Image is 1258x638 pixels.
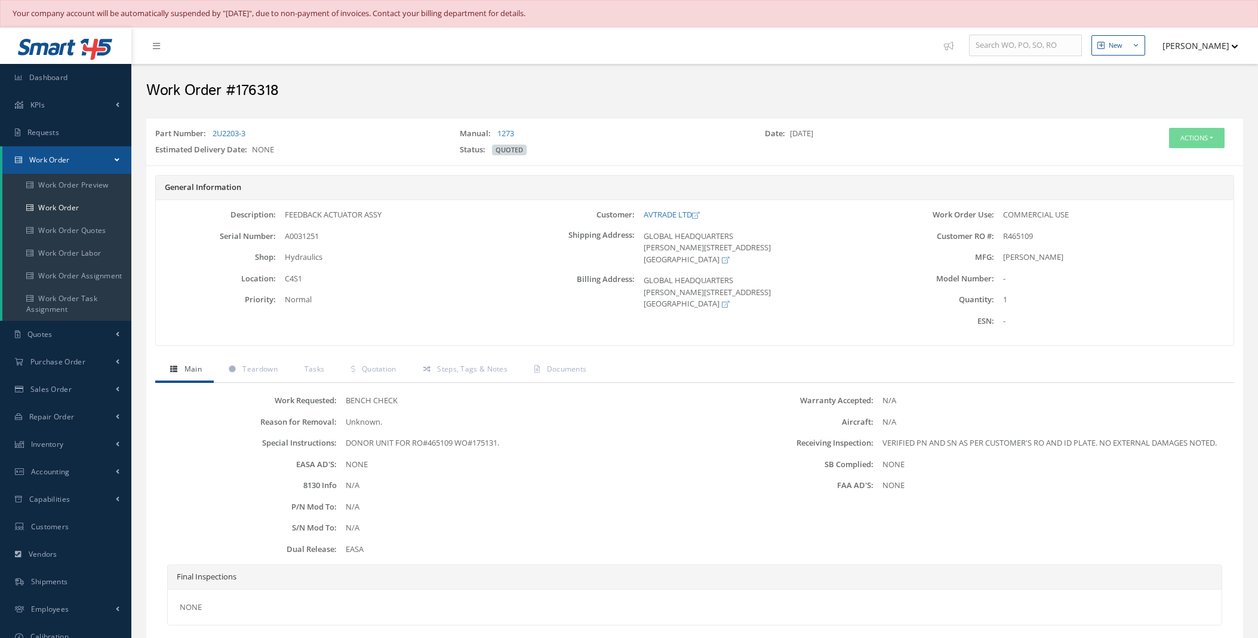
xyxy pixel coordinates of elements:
a: Work Order [2,146,131,174]
span: Capabilities [29,494,70,504]
span: Teardown [242,364,277,374]
label: Work Order Use: [874,210,994,219]
span: Dashboard [29,72,68,82]
span: Sales Order [30,384,72,394]
span: QUOTED [492,145,527,155]
div: [DATE] [756,128,1060,145]
span: Documents [547,364,587,374]
span: Main [184,364,202,374]
div: NONE [873,480,1231,492]
a: Work Order Preview [2,174,131,197]
label: Priority: [156,295,276,304]
label: Model Number: [874,274,994,283]
div: [PERSON_NAME] [994,251,1234,263]
a: Documents [519,358,598,383]
span: Employees [31,604,69,614]
span: Customers [31,522,69,532]
a: Work Order Labor [2,242,131,265]
label: Dual Release: [158,545,337,554]
label: Work Requested: [158,396,337,405]
a: Quotation [336,358,408,383]
div: - [994,315,1234,327]
label: Customer: [515,210,635,219]
div: Final Inspections [168,565,1222,590]
div: N/A [337,522,694,534]
div: VERIFIED PN AND SN AS PER CUSTOMER'S RO AND ID PLATE. NO EXTERNAL DAMAGES NOTED. [873,437,1231,449]
label: Reason for Removal: [158,418,337,427]
div: Normal [276,294,515,306]
span: Purchase Order [30,357,85,367]
a: AVTRADE LTD [644,209,699,220]
h2: Work Order #176318 [146,82,1243,100]
span: R465109 [1003,231,1033,241]
div: - [994,273,1234,285]
div: New [1109,41,1122,51]
label: 8130 Info [158,481,337,490]
span: KPIs [30,100,45,110]
a: 2U2203-3 [213,128,245,139]
div: NONE [337,459,694,471]
label: S/N Mod To: [158,523,337,532]
div: BENCH CHECK [337,395,694,407]
div: N/A [873,395,1231,407]
span: A0031251 [285,231,319,241]
div: FEEDBACK ACTUATOR ASSY [276,209,515,221]
a: Tasks [290,358,337,383]
a: Work Order Task Assignment [2,287,131,321]
a: Main [155,358,214,383]
input: Search WO, PO, SO, RO [969,35,1082,56]
label: Shop: [156,253,276,262]
label: Location: [156,274,276,283]
span: Tasks [304,364,325,374]
a: Work Order Quotes [2,219,131,242]
div: DONOR UNIT FOR RO#465109 WO#175131. [337,437,694,449]
span: Requests [27,127,59,137]
label: Aircraft: [695,418,873,427]
label: Status: [460,144,490,156]
span: Work Order [29,155,70,165]
div: NONE [146,144,451,161]
label: Part Number: [155,128,211,140]
span: Quotation [362,364,396,374]
label: P/N Mod To: [158,502,337,511]
button: Actions [1169,128,1225,149]
a: Work Order Assignment [2,265,131,287]
label: Estimated Delivery Date: [155,144,252,156]
label: Description: [156,210,276,219]
label: Date: [765,128,790,140]
label: SB Complied: [695,460,873,469]
label: Customer RO #: [874,232,994,241]
div: Unknown. [337,416,694,428]
div: N/A [873,416,1231,428]
span: Quotes [27,329,53,339]
label: Receiving Inspection: [695,438,873,447]
div: GLOBAL HEADQUARTERS [PERSON_NAME][STREET_ADDRESS] [GEOGRAPHIC_DATA] [635,231,874,266]
label: Warranty Accepted: [695,396,873,405]
label: Billing Address: [515,275,635,310]
label: ESN: [874,317,994,326]
span: Accounting [31,467,70,477]
a: 1273 [497,128,514,139]
div: C4S1 [276,273,515,285]
a: Steps, Tags & Notes [408,358,519,383]
label: Serial Number: [156,232,276,241]
label: Shipping Address: [515,231,635,266]
span: Steps, Tags & Notes [437,364,507,374]
label: MFG: [874,253,994,262]
span: Shipments [31,576,68,587]
div: 1 [994,294,1234,306]
button: [PERSON_NAME] [1151,34,1238,57]
div: NONE [171,602,1219,614]
div: NONE [873,459,1231,471]
div: Hydraulics [276,251,515,263]
label: EASA AD'S: [158,460,337,469]
div: Your company account will be automatically suspended by "[DATE]", due to non-payment of invoices.... [13,8,1245,20]
label: Special Instructions: [158,438,337,447]
span: Repair Order [29,412,75,422]
h5: General Information [165,183,1225,192]
label: Manual: [460,128,496,140]
label: Quantity: [874,295,994,304]
span: Vendors [29,549,57,559]
div: N/A [337,480,694,492]
div: GLOBAL HEADQUARTERS [PERSON_NAME][STREET_ADDRESS] [GEOGRAPHIC_DATA] [635,275,874,310]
